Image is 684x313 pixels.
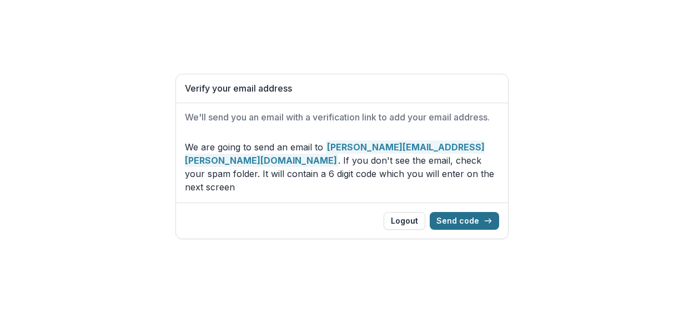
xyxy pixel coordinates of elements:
[185,112,499,123] h2: We'll send you an email with a verification link to add your email address.
[430,212,499,230] button: Send code
[185,140,499,194] p: We are going to send an email to . If you don't see the email, check your spam folder. It will co...
[185,83,499,94] h1: Verify your email address
[185,140,485,167] strong: [PERSON_NAME][EMAIL_ADDRESS][PERSON_NAME][DOMAIN_NAME]
[384,212,425,230] button: Logout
